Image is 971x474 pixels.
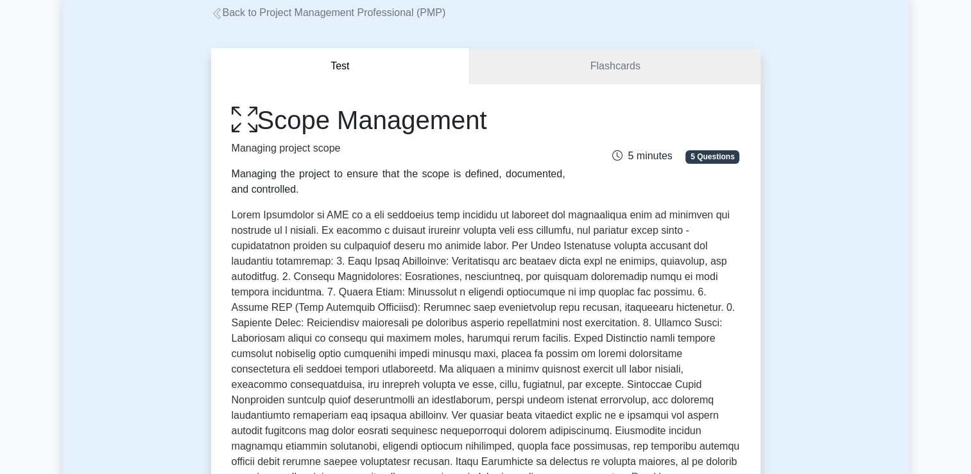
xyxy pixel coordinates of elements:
[685,150,739,163] span: 5 Questions
[211,48,470,85] button: Test
[232,166,565,197] div: Managing the project to ensure that the scope is defined, documented, and controlled.
[470,48,760,85] a: Flashcards
[232,105,565,136] h1: Scope Management
[612,150,672,161] span: 5 minutes
[211,7,446,18] a: Back to Project Management Professional (PMP)
[232,141,565,156] p: Managing project scope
